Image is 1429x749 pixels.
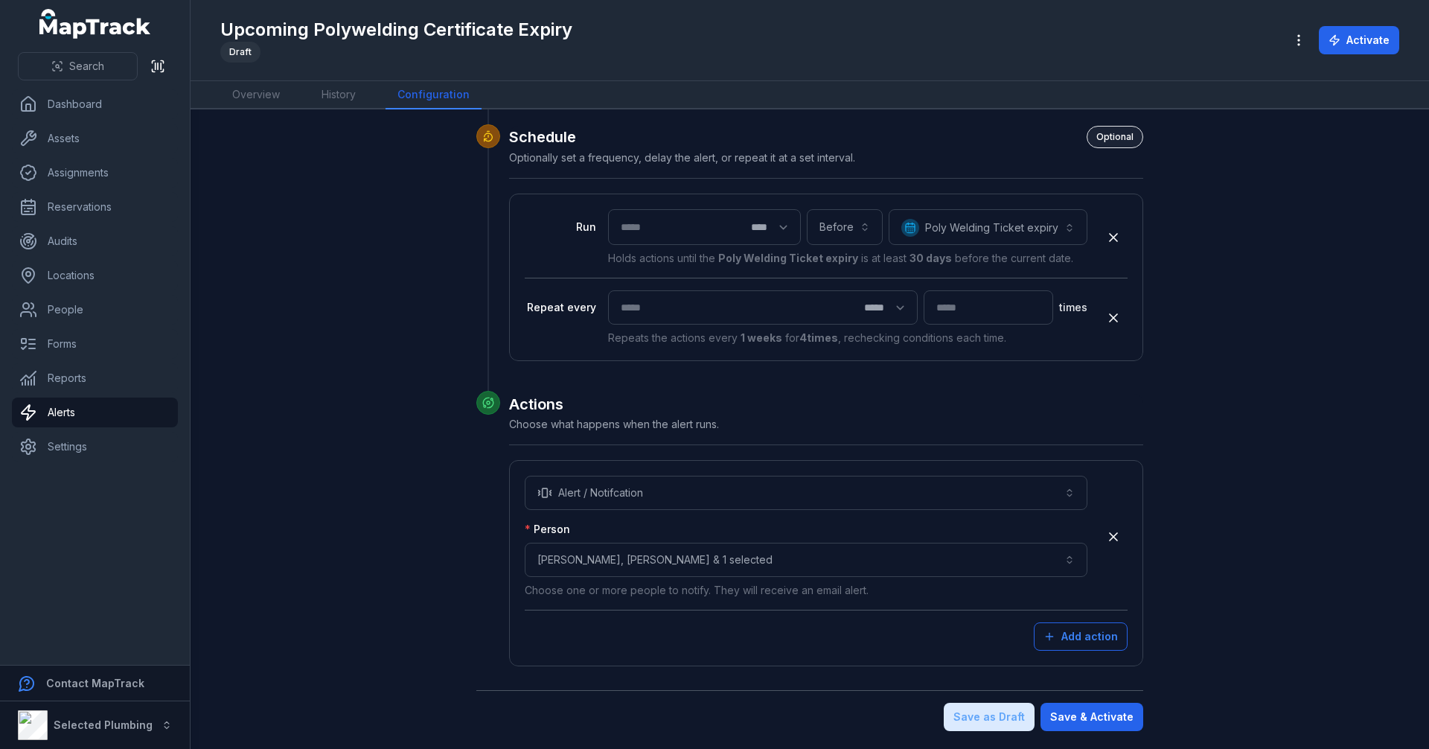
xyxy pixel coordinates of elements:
strong: Poly Welding Ticket expiry [718,252,858,264]
a: Configuration [386,81,482,109]
a: Audits [12,226,178,256]
a: Alerts [12,398,178,427]
div: Optional [1087,126,1143,148]
button: Save as Draft [944,703,1035,731]
button: Activate [1319,26,1399,54]
label: Run [525,220,596,235]
button: Alert / Notifcation [525,476,1087,510]
a: Dashboard [12,89,178,119]
h1: Upcoming Polywelding Certificate Expiry [220,18,572,42]
label: Person [525,522,570,537]
strong: Contact MapTrack [46,677,144,689]
a: Assignments [12,158,178,188]
span: times [1059,300,1087,315]
strong: 30 days [909,252,952,264]
span: Choose what happens when the alert runs. [509,418,719,430]
a: People [12,295,178,325]
p: Holds actions until the is at least before the current date. [608,251,1087,266]
button: Add action [1034,622,1128,651]
strong: 1 weeks [741,331,782,344]
a: Settings [12,432,178,462]
span: Optionally set a frequency, delay the alert, or repeat it at a set interval. [509,151,855,164]
label: Repeat every [525,300,596,315]
a: Locations [12,261,178,290]
h2: Actions [509,394,1143,415]
span: Search [69,59,104,74]
p: Choose one or more people to notify. They will receive an email alert. [525,583,1087,598]
a: MapTrack [39,9,151,39]
button: Poly Welding Ticket expiry [889,209,1087,245]
a: Forms [12,329,178,359]
a: Reports [12,363,178,393]
h2: Schedule [509,126,1143,148]
button: [PERSON_NAME], [PERSON_NAME] & 1 selected [525,543,1087,577]
div: Draft [220,42,260,63]
p: Repeats the actions every for , rechecking conditions each time. [608,331,1087,345]
button: Before [807,209,883,245]
a: History [310,81,368,109]
strong: Selected Plumbing [54,718,153,731]
button: Search [18,52,138,80]
a: Reservations [12,192,178,222]
a: Assets [12,124,178,153]
button: Save & Activate [1040,703,1143,731]
a: Overview [220,81,292,109]
strong: 4 times [799,331,838,344]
